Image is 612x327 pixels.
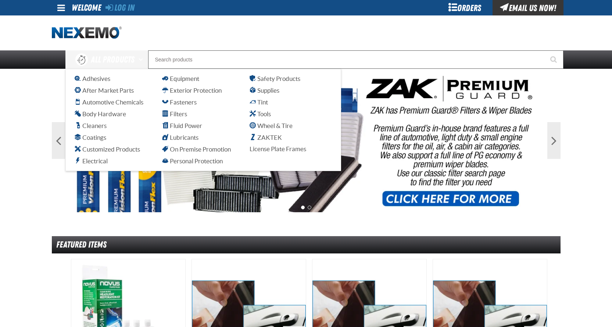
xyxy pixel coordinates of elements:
button: 2 of 2 [308,206,311,209]
button: 1 of 2 [301,206,305,209]
img: Nexemo logo [52,26,122,39]
span: Electrical [75,157,108,164]
span: Automotive Chemicals [75,99,143,106]
span: License Plate Frames [250,145,306,152]
span: Adhesives [75,75,110,82]
a: Log In [105,3,135,13]
span: Tools [250,110,271,117]
span: Fluid Power [162,122,202,129]
span: On Premise Promotion [162,146,231,153]
span: Coatings [75,134,106,141]
span: Safety Products [250,75,300,82]
span: All Products [91,53,135,66]
button: Next [547,122,561,159]
button: Previous [52,122,65,159]
span: Personal Protection [162,157,223,164]
button: Start Searching [545,50,563,69]
span: Customized Products [75,146,140,153]
span: Equipment [162,75,199,82]
span: After Market Parts [75,87,134,94]
input: Search [148,50,563,69]
button: Open All Products pages [136,50,148,69]
span: Lubricants [162,134,198,141]
span: Tint [250,99,268,106]
span: Body Hardware [75,110,126,117]
span: ZAKTEK [250,134,282,141]
span: Filters [162,110,187,117]
span: Supplies [250,87,279,94]
span: Cleaners [75,122,107,129]
span: Fasteners [162,99,197,106]
span: Exterior Protection [162,87,222,94]
div: Featured Items [52,236,561,253]
span: Wheel & Tire [250,122,293,129]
